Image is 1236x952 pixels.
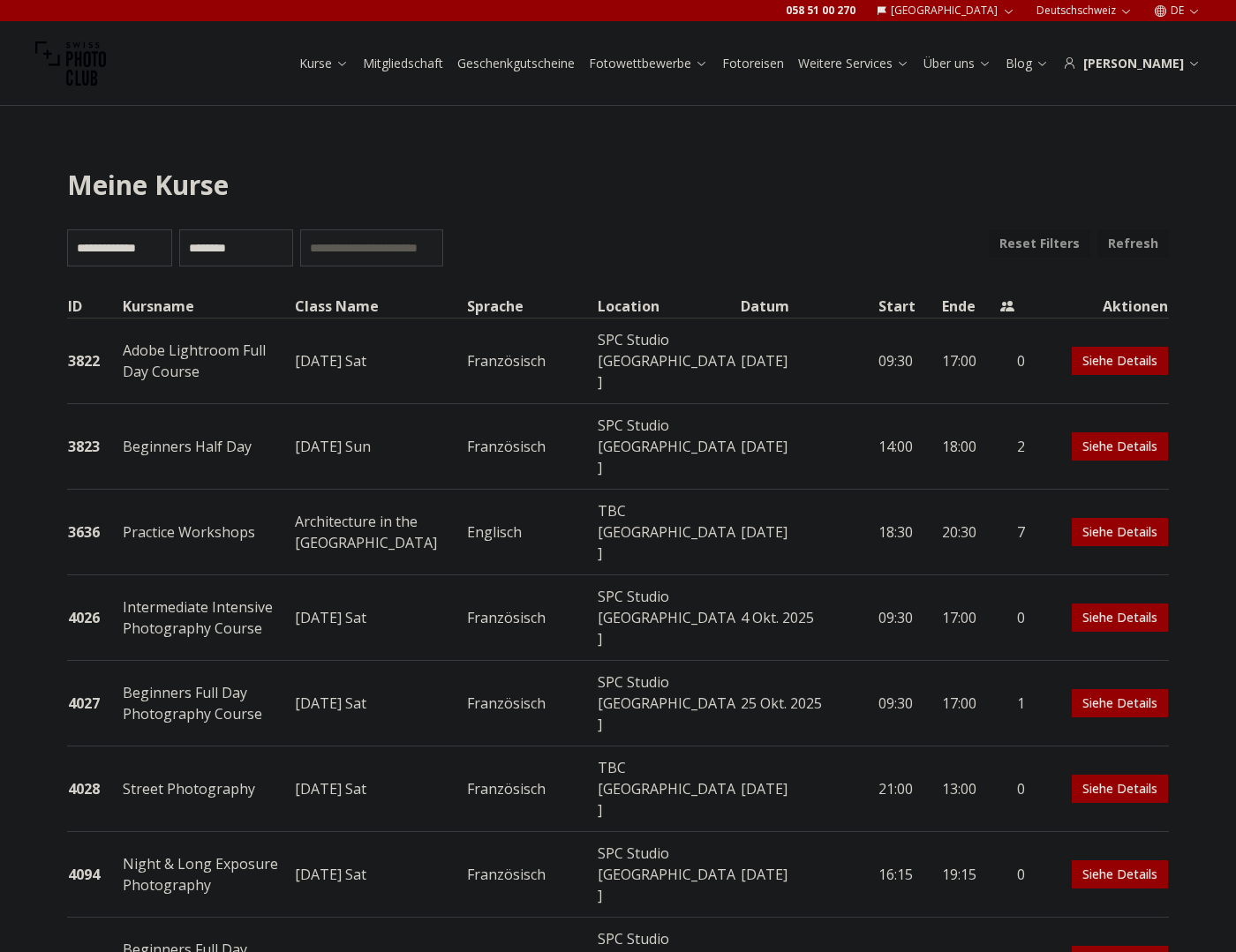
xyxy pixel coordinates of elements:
[466,661,597,746] td: Französisch
[122,319,294,404] td: Adobe Lightroom Full Day Course
[999,319,1025,404] td: 0
[878,295,941,319] th: Start
[35,28,106,99] img: Swiss photo club
[941,295,1000,319] th: Ende
[740,404,878,490] td: [DATE]
[294,746,466,832] td: [DATE] Sat
[1072,347,1168,375] a: Siehe Details
[292,51,356,76] button: Kurse
[122,404,294,490] td: Beginners Half Day
[466,404,597,490] td: Französisch
[798,55,909,72] a: Weitere Services
[294,832,466,918] td: [DATE] Sat
[740,490,878,575] td: [DATE]
[589,55,708,72] a: Fotowettbewerbe
[294,661,466,746] td: [DATE] Sat
[791,51,916,76] button: Weitere Services
[999,746,1025,832] td: 0
[740,661,878,746] td: 25 Okt. 2025
[1072,689,1168,717] a: Siehe Details
[878,746,941,832] td: 21:00
[356,51,450,76] button: Mitgliedschaft
[878,404,941,490] td: 14:00
[941,746,1000,832] td: 13:00
[999,490,1025,575] td: 7
[597,746,741,832] td: TBC [GEOGRAPHIC_DATA]
[67,575,122,661] td: 4026
[999,661,1025,746] td: 1
[67,319,122,404] td: 3822
[1026,295,1170,319] th: Aktionen
[878,490,941,575] td: 18:30
[67,661,122,746] td: 4027
[122,746,294,832] td: Street Photography
[597,295,741,319] th: Location
[597,661,741,746] td: SPC Studio [GEOGRAPHIC_DATA]
[999,575,1025,661] td: 0
[740,746,878,832] td: [DATE]
[294,295,466,319] th: Class Name
[294,575,466,661] td: [DATE] Sat
[923,55,991,72] a: Über uns
[122,832,294,918] td: Night & Long Exposure Photography
[67,832,122,918] td: 4094
[1108,235,1158,252] b: Refresh
[466,575,597,661] td: Französisch
[1072,432,1168,461] a: Siehe Details
[999,235,1080,252] b: Reset Filters
[786,4,855,18] a: 058 51 00 270
[67,404,122,490] td: 3823
[989,229,1090,258] button: Reset Filters
[1072,603,1168,632] a: Siehe Details
[67,746,122,832] td: 4028
[740,832,878,918] td: [DATE]
[67,169,1169,201] h1: Meine Kurse
[122,490,294,575] td: Practice Workshops
[466,295,597,319] th: Sprache
[466,490,597,575] td: Englisch
[999,832,1025,918] td: 0
[878,832,941,918] td: 16:15
[122,295,294,319] th: Kursname
[740,319,878,404] td: [DATE]
[597,319,741,404] td: SPC Studio [GEOGRAPHIC_DATA]
[941,661,1000,746] td: 17:00
[294,490,466,575] td: Architecture in the [GEOGRAPHIC_DATA]
[597,575,741,661] td: SPC Studio [GEOGRAPHIC_DATA]
[1063,55,1201,72] div: [PERSON_NAME]
[941,575,1000,661] td: 17:00
[722,55,784,72] a: Fotoreisen
[466,832,597,918] td: Französisch
[450,51,582,76] button: Geschenkgutscheine
[941,404,1000,490] td: 18:00
[878,319,941,404] td: 09:30
[597,404,741,490] td: SPC Studio [GEOGRAPHIC_DATA]
[941,832,1000,918] td: 19:15
[67,295,122,319] th: ID
[597,832,741,918] td: SPC Studio [GEOGRAPHIC_DATA]
[1072,518,1168,546] a: Siehe Details
[878,575,941,661] td: 09:30
[294,404,466,490] td: [DATE] Sun
[466,319,597,404] td: Französisch
[715,51,791,76] button: Fotoreisen
[67,490,122,575] td: 3636
[1006,55,1049,72] a: Blog
[122,575,294,661] td: Intermediate Intensive Photography Course
[294,319,466,404] td: [DATE] Sat
[1097,229,1169,258] button: Refresh
[1072,860,1168,888] a: Siehe Details
[466,746,597,832] td: Französisch
[299,55,349,72] a: Kurse
[1072,775,1168,803] a: Siehe Details
[597,490,741,575] td: TBC [GEOGRAPHIC_DATA]
[740,295,878,319] th: Datum
[582,51,715,76] button: Fotowettbewerbe
[740,575,878,661] td: 4 Okt. 2025
[457,55,575,72] a: Geschenkgutscheine
[916,51,999,76] button: Über uns
[122,661,294,746] td: Beginners Full Day Photography Course
[941,490,1000,575] td: 20:30
[999,404,1025,490] td: 2
[941,319,1000,404] td: 17:00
